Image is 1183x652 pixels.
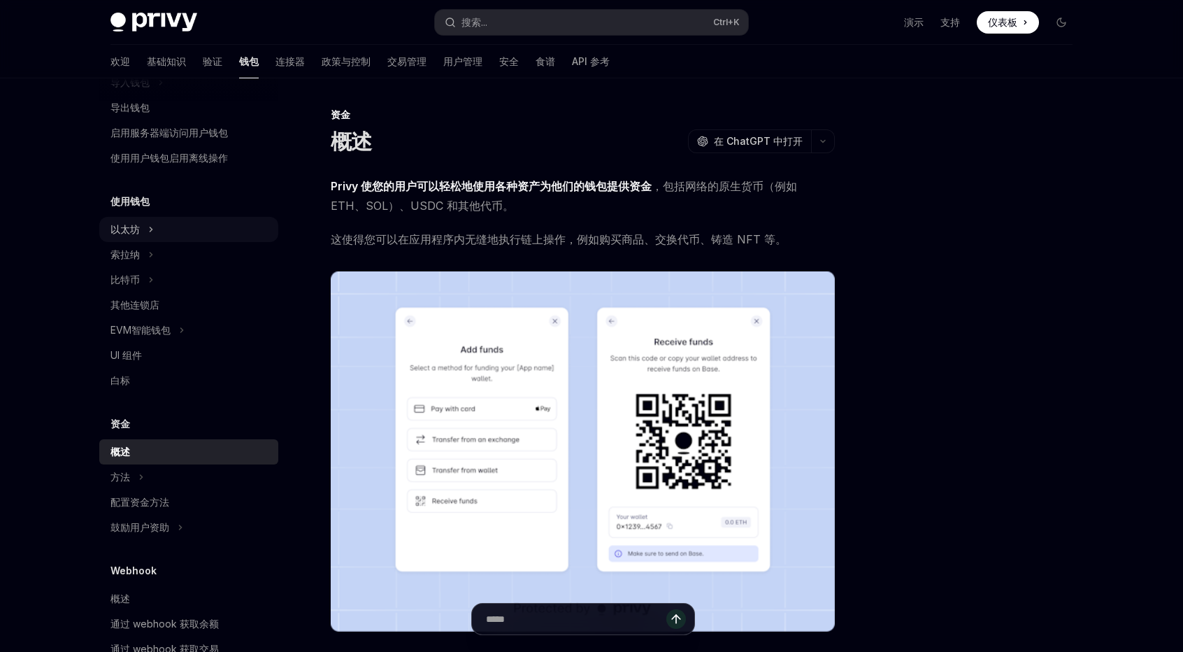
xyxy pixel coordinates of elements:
[99,292,278,318] a: 其他连锁店
[99,490,278,515] a: 配置资金方法
[322,45,371,78] a: 政策与控制
[904,15,924,29] a: 演示
[940,16,960,28] font: 支持
[110,618,219,630] font: 通过 webhook 获取余额
[688,129,811,153] button: 在 ChatGPT 中打开
[99,439,278,465] a: 概述
[988,16,1017,28] font: 仪表板
[572,55,610,67] font: API 参考
[443,45,482,78] a: 用户管理
[110,418,130,430] font: 资金
[99,611,278,637] a: 通过 webhook 获取余额
[940,15,960,29] a: 支持
[110,248,140,260] font: 索拉纳
[239,45,259,78] a: 钱包
[110,446,130,458] font: 概述
[99,368,278,393] a: 白标
[110,299,159,311] font: 其他连锁店
[904,16,924,28] font: 演示
[147,45,186,78] a: 基础知识
[499,55,519,67] font: 安全
[536,55,555,67] font: 食谱
[331,129,372,154] font: 概述
[110,55,130,67] font: 欢迎
[275,55,305,67] font: 连接器
[666,609,686,629] button: 发送消息
[443,55,482,67] font: 用户管理
[110,565,157,576] font: Webhook
[110,521,169,533] font: 鼓励用户资助
[110,13,197,32] img: 深色标志
[728,17,740,27] font: +K
[110,471,130,483] font: 方法
[110,496,169,508] font: 配置资金方法
[714,135,803,147] font: 在 ChatGPT 中打开
[110,195,150,207] font: 使用钱包
[110,127,228,139] font: 启用服务器端访问用户钱包
[387,55,426,67] font: 交易管理
[110,349,142,361] font: UI 组件
[110,374,130,386] font: 白标
[99,586,278,611] a: 概述
[1050,11,1073,34] button: 切换暗模式
[331,271,835,632] img: 图片/Funding.png
[387,45,426,78] a: 交易管理
[99,95,278,120] a: 导出钱包
[572,45,610,78] a: API 参考
[99,343,278,368] a: UI 组件
[110,223,140,235] font: 以太坊
[203,55,222,67] font: 验证
[275,45,305,78] a: 连接器
[331,179,652,193] font: Privy 使您的用户可以轻松地使用各种资产为他们的钱包提供资金
[977,11,1039,34] a: 仪表板
[110,593,130,604] font: 概述
[239,55,259,67] font: 钱包
[99,146,278,171] a: 使用用户钱包启用离线操作
[203,45,222,78] a: 验证
[110,152,228,164] font: 使用用户钱包启用离线操作
[461,16,487,28] font: 搜索...
[110,101,150,113] font: 导出钱包
[322,55,371,67] font: 政策与控制
[99,120,278,146] a: 启用服务器端访问用户钱包
[331,232,787,246] font: 这使得您可以在应用程序内无缝地执行链上操作，例如购买商品、交换代币、铸造 NFT 等。
[499,45,519,78] a: 安全
[536,45,555,78] a: 食谱
[713,17,728,27] font: Ctrl
[147,55,186,67] font: 基础知识
[110,324,171,336] font: EVM智能钱包
[110,45,130,78] a: 欢迎
[110,274,140,285] font: 比特币
[435,10,748,35] button: 搜索...Ctrl+K
[331,108,350,120] font: 资金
